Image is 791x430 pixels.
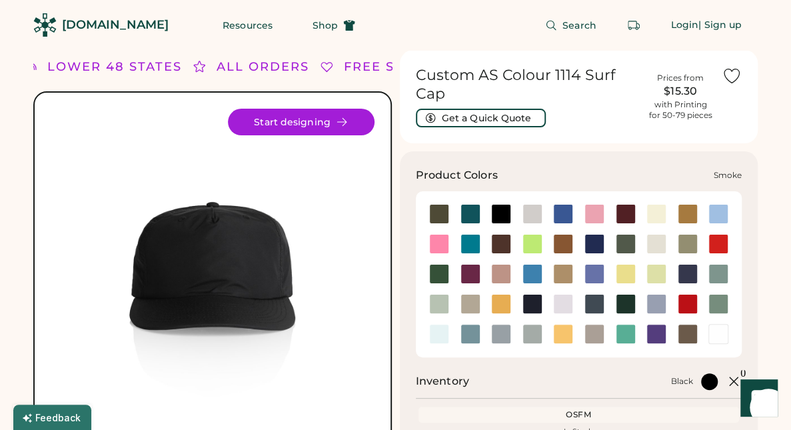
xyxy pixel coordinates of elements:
[529,12,612,39] button: Search
[297,12,371,39] button: Shop
[421,409,737,420] div: OSFM
[562,21,596,30] span: Search
[416,373,469,389] h2: Inventory
[728,370,785,427] iframe: Front Chat
[416,109,546,127] button: Get a Quick Quote
[671,19,699,32] div: Login
[207,12,289,39] button: Resources
[698,19,742,32] div: | Sign up
[313,21,338,30] span: Shop
[416,66,640,103] h1: Custom AS Colour 1114 Surf Cap
[217,58,309,76] div: ALL ORDERS
[657,73,704,83] div: Prices from
[714,170,742,181] div: Smoke
[649,99,712,121] div: with Printing for 50-79 pieces
[228,109,375,135] button: Start designing
[620,12,647,39] button: Retrieve an order
[33,13,57,37] img: Rendered Logo - Screens
[416,167,498,183] h3: Product Colors
[344,58,458,76] div: FREE SHIPPING
[647,83,714,99] div: $15.30
[671,376,693,387] div: Black
[62,17,169,33] div: [DOMAIN_NAME]
[47,58,182,76] div: LOWER 48 STATES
